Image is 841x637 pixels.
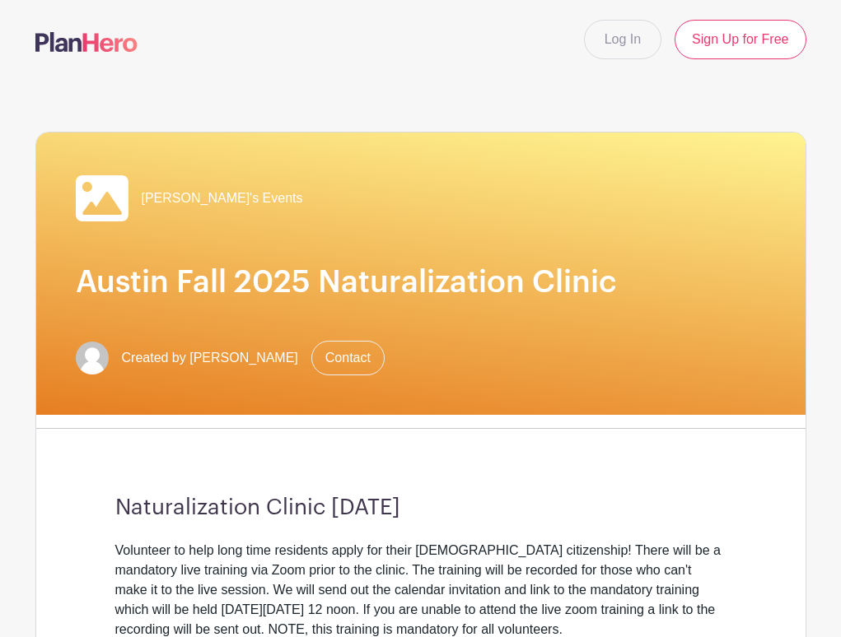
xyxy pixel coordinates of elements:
h1: Austin Fall 2025 Naturalization Clinic [76,264,766,301]
img: logo-507f7623f17ff9eddc593b1ce0a138ce2505c220e1c5a4e2b4648c50719b7d32.svg [35,32,138,52]
a: Contact [311,341,385,375]
a: Sign Up for Free [675,20,806,59]
h3: Naturalization Clinic [DATE] [115,495,727,521]
a: Log In [584,20,661,59]
img: default-ce2991bfa6775e67f084385cd625a349d9dcbb7a52a09fb2fda1e96e2d18dcdb.png [76,342,109,374]
span: Created by [PERSON_NAME] [122,348,298,368]
span: [PERSON_NAME]'s Events [142,188,303,208]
